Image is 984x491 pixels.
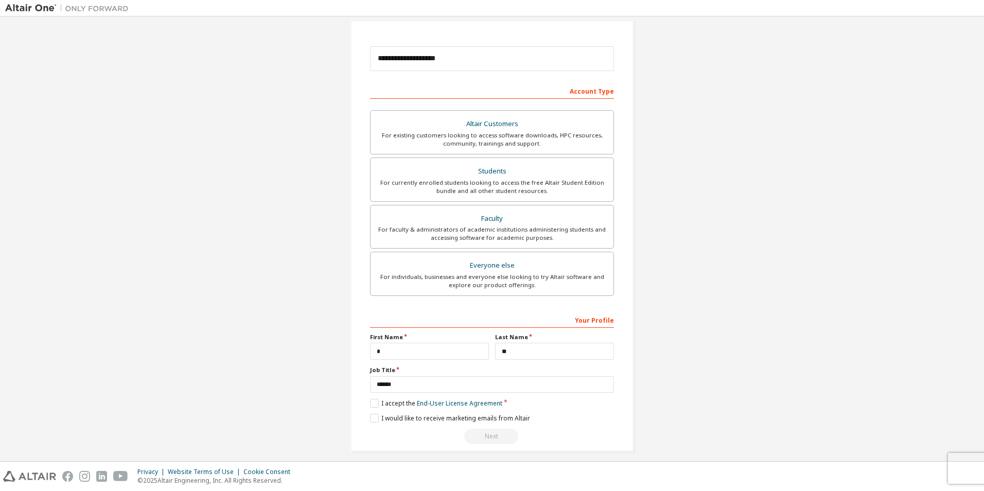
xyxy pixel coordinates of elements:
label: Last Name [495,333,614,341]
div: Everyone else [377,258,607,273]
div: For faculty & administrators of academic institutions administering students and accessing softwa... [377,225,607,242]
div: Website Terms of Use [168,468,243,476]
img: facebook.svg [62,471,73,482]
label: I would like to receive marketing emails from Altair [370,414,530,423]
label: I accept the [370,399,502,408]
img: Altair One [5,3,134,13]
div: Read and acccept EULA to continue [370,429,614,444]
label: First Name [370,333,489,341]
div: For existing customers looking to access software downloads, HPC resources, community, trainings ... [377,131,607,148]
div: For individuals, businesses and everyone else looking to try Altair software and explore our prod... [377,273,607,289]
div: For currently enrolled students looking to access the free Altair Student Edition bundle and all ... [377,179,607,195]
div: Faculty [377,212,607,226]
div: Altair Customers [377,117,607,131]
a: End-User License Agreement [417,399,502,408]
div: Privacy [137,468,168,476]
label: Job Title [370,366,614,374]
div: Your Profile [370,311,614,328]
p: © 2025 Altair Engineering, Inc. All Rights Reserved. [137,476,296,485]
img: youtube.svg [113,471,128,482]
img: instagram.svg [79,471,90,482]
div: Account Type [370,82,614,99]
div: Cookie Consent [243,468,296,476]
img: linkedin.svg [96,471,107,482]
div: Students [377,164,607,179]
img: altair_logo.svg [3,471,56,482]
